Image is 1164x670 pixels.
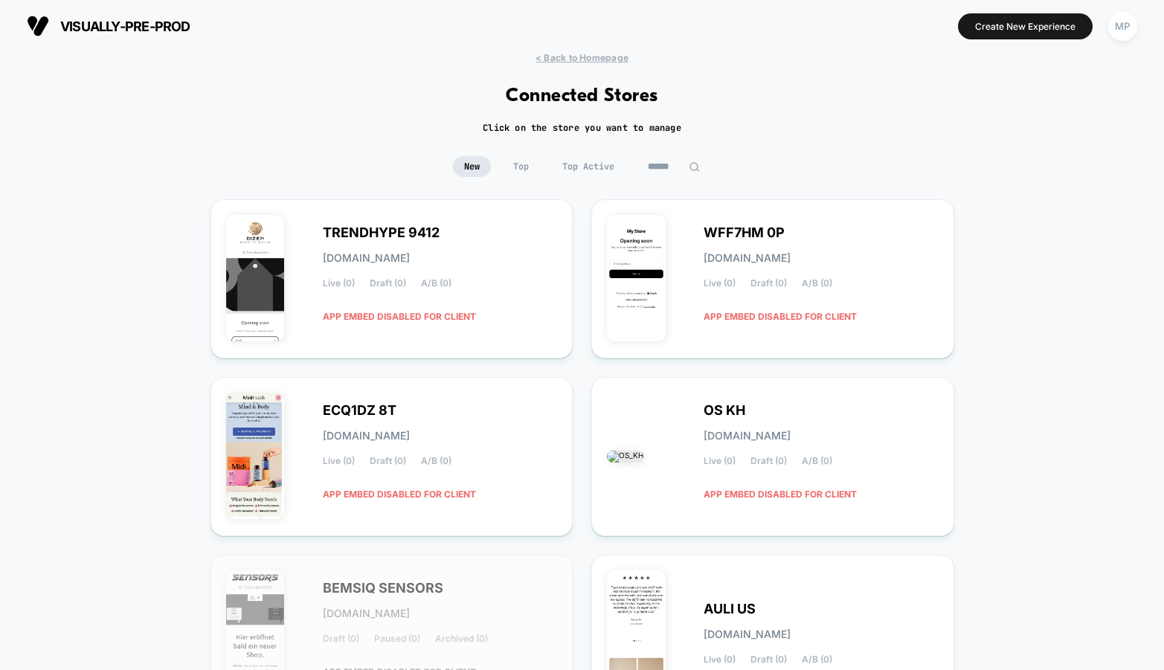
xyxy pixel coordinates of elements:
[483,122,681,134] h2: Click on the store you want to manage
[802,456,832,466] span: A/B (0)
[323,456,355,466] span: Live (0)
[1104,11,1142,42] button: MP
[60,19,190,34] span: visually-pre-prod
[323,634,359,644] span: Draft (0)
[551,156,626,177] span: Top Active
[323,278,355,289] span: Live (0)
[421,456,451,466] span: A/B (0)
[323,228,440,238] span: TRENDHYPE 9412
[704,303,857,329] span: APP EMBED DISABLED FOR CLIENT
[323,431,410,441] span: [DOMAIN_NAME]
[435,634,488,644] span: Archived (0)
[506,86,658,107] h1: Connected Stores
[607,451,643,463] img: OS_KH
[607,215,666,341] img: WFF7HM_0P
[704,228,785,238] span: WFF7HM 0P
[226,393,285,519] img: ECQ1DZ_8T
[802,654,832,665] span: A/B (0)
[750,654,787,665] span: Draft (0)
[370,278,406,289] span: Draft (0)
[704,278,736,289] span: Live (0)
[323,405,396,416] span: ECQ1DZ 8T
[453,156,491,177] span: New
[226,215,285,341] img: TRENDHYPE_9412
[704,604,756,614] span: AULI US
[421,278,451,289] span: A/B (0)
[370,456,406,466] span: Draft (0)
[704,654,736,665] span: Live (0)
[750,456,787,466] span: Draft (0)
[704,405,745,416] span: OS KH
[704,481,857,507] span: APP EMBED DISABLED FOR CLIENT
[750,278,787,289] span: Draft (0)
[323,608,410,619] span: [DOMAIN_NAME]
[958,13,1093,39] button: Create New Experience
[704,253,791,263] span: [DOMAIN_NAME]
[374,634,420,644] span: Paused (0)
[323,303,476,329] span: APP EMBED DISABLED FOR CLIENT
[22,14,195,38] button: visually-pre-prod
[704,456,736,466] span: Live (0)
[536,52,628,63] span: < Back to Homepage
[704,431,791,441] span: [DOMAIN_NAME]
[323,253,410,263] span: [DOMAIN_NAME]
[802,278,832,289] span: A/B (0)
[1108,12,1137,41] div: MP
[323,481,476,507] span: APP EMBED DISABLED FOR CLIENT
[704,629,791,640] span: [DOMAIN_NAME]
[323,583,443,593] span: BEMSIQ SENSORS
[27,15,49,37] img: Visually logo
[502,156,540,177] span: Top
[689,161,700,173] img: edit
